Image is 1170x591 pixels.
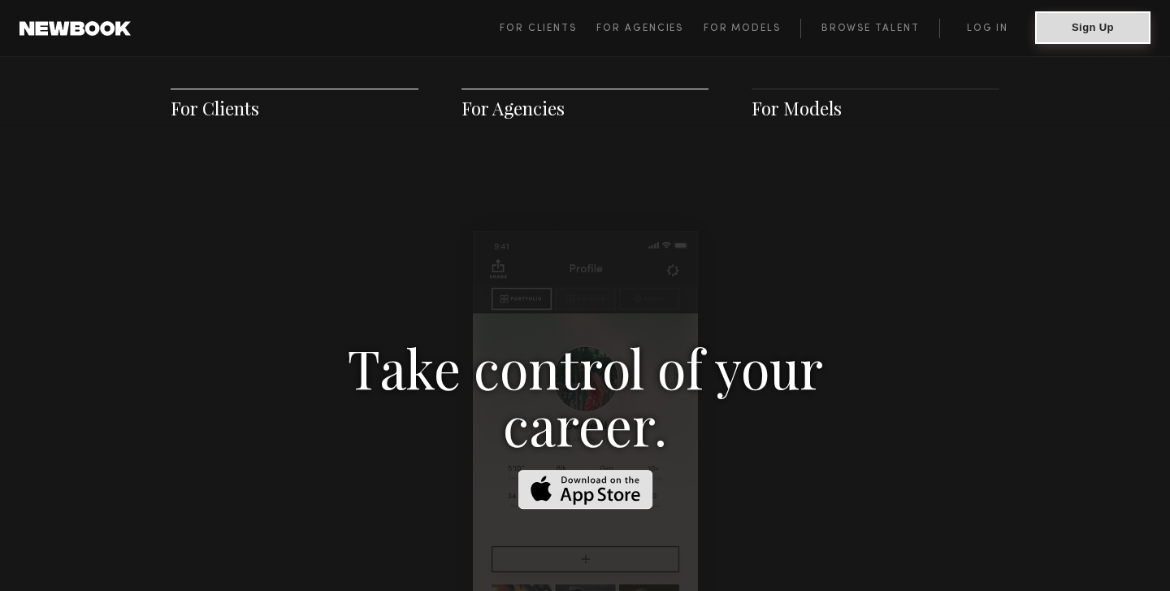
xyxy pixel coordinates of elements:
[500,24,577,33] span: For Clients
[704,19,801,38] a: For Models
[800,19,939,38] a: Browse Talent
[704,24,781,33] span: For Models
[596,19,703,38] a: For Agencies
[461,96,565,120] a: For Agencies
[500,19,596,38] a: For Clients
[305,339,865,453] h3: Take control of your career.
[596,24,683,33] span: For Agencies
[171,96,259,120] a: For Clients
[518,470,652,510] img: Download on the App Store
[1035,11,1150,44] button: Sign Up
[752,96,842,120] a: For Models
[939,19,1035,38] a: Log in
